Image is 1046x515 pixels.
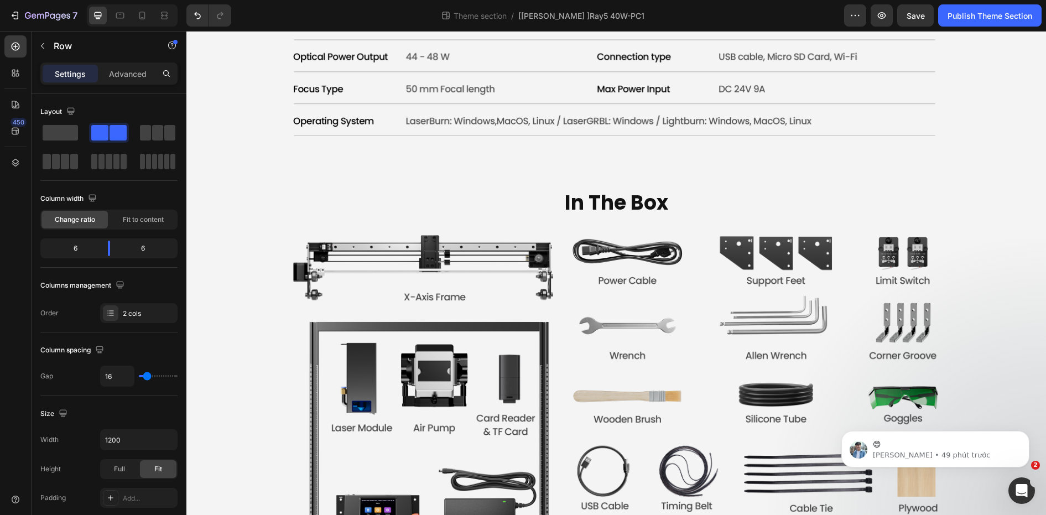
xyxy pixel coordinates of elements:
span: Change ratio [55,215,95,225]
div: Gap [40,371,53,381]
p: Row [54,39,148,53]
span: Fit to content [123,215,164,225]
div: Width [40,435,59,445]
div: Publish Theme Section [948,10,1032,22]
span: Theme section [451,10,509,22]
div: Undo/Redo [186,4,231,27]
div: 6 [43,241,99,256]
button: Publish Theme Section [938,4,1042,27]
div: 450 [11,118,27,127]
iframe: Intercom live chat [1008,477,1035,504]
div: Column spacing [40,343,106,358]
div: 6 [119,241,175,256]
span: 2 [1031,461,1040,470]
p: Settings [55,68,86,80]
div: Height [40,464,61,474]
div: Add... [123,493,175,503]
input: Auto [101,430,177,450]
div: Order [40,308,59,318]
div: Columns management [40,278,127,293]
span: Save [907,11,925,20]
div: Layout [40,105,77,119]
iframe: Design area [186,31,1046,515]
div: Padding [40,493,66,503]
span: Full [114,464,125,474]
input: Auto [101,366,134,386]
iframe: Intercom notifications tin nhắn [825,408,1046,485]
span: Fit [154,464,162,474]
div: 2 cols [123,309,175,319]
button: Save [897,4,934,27]
p: 7 [72,9,77,22]
button: 7 [4,4,82,27]
p: Advanced [109,68,147,80]
span: / [511,10,514,22]
div: Column width [40,191,99,206]
div: Size [40,407,70,422]
span: [[PERSON_NAME] ]Ray5 40W-PC1 [518,10,644,22]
